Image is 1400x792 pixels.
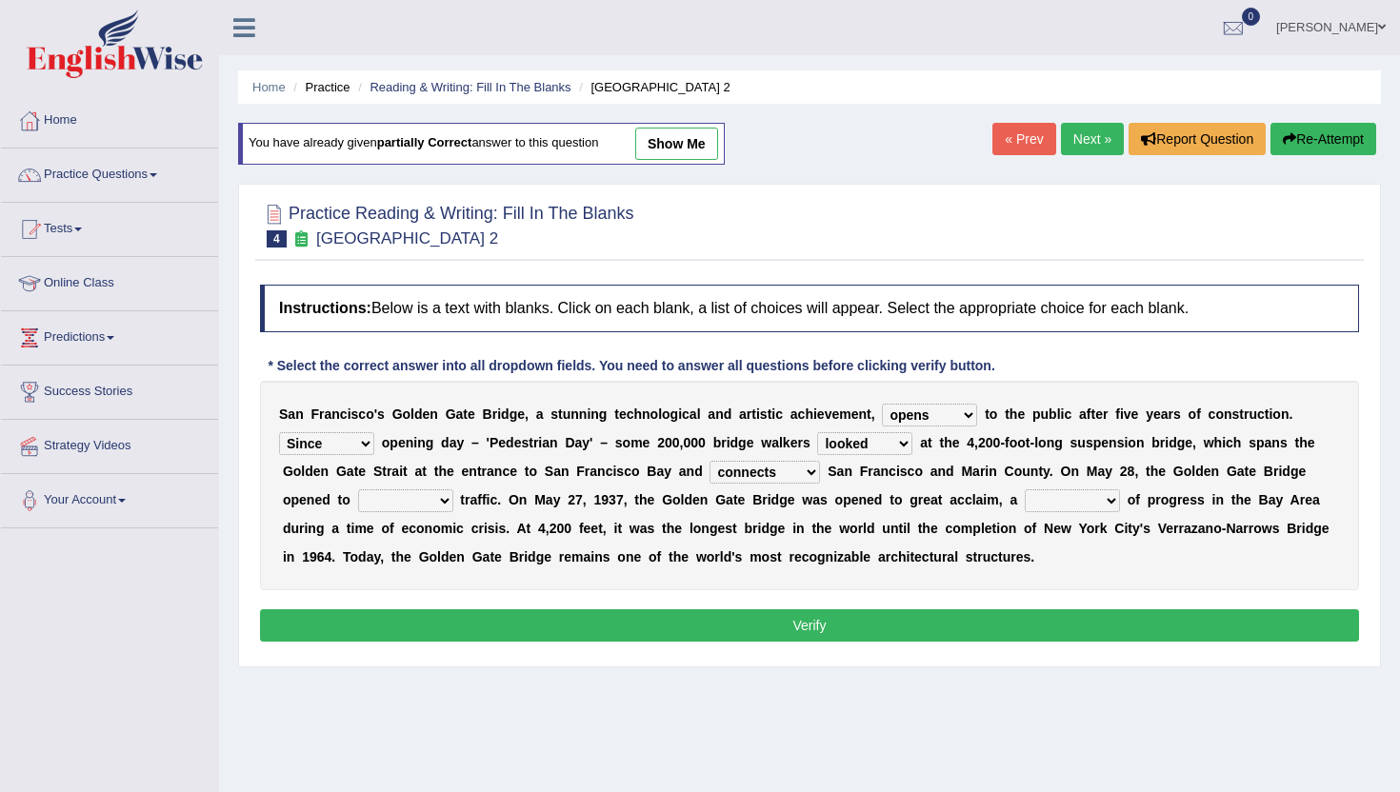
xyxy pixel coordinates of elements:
[1103,406,1108,422] b: r
[1146,406,1153,422] b: y
[967,435,974,450] b: 4
[1,420,218,467] a: Strategy Videos
[283,464,293,479] b: G
[487,435,490,450] b: '
[1064,406,1071,422] b: c
[630,435,642,450] b: m
[351,406,359,422] b: s
[288,406,295,422] b: a
[679,464,687,479] b: a
[920,435,928,450] b: a
[616,464,624,479] b: s
[1095,406,1103,422] b: e
[260,356,1003,376] div: * Select the correct answer into all dropdown fields. You need to answer all questions before cli...
[438,464,447,479] b: h
[1269,406,1272,422] b: i
[423,406,430,422] b: e
[1270,123,1376,155] button: Re-Attempt
[293,464,302,479] b: o
[471,435,479,450] b: –
[590,464,597,479] b: a
[860,464,869,479] b: F
[992,123,1055,155] a: « Prev
[944,435,952,450] b: h
[1295,435,1300,450] b: t
[1128,435,1136,450] b: o
[497,406,501,422] b: i
[871,406,875,422] b: ,
[747,435,754,450] b: e
[521,435,529,450] b: s
[672,435,680,450] b: 0
[1034,435,1038,450] b: l
[858,406,867,422] b: n
[514,435,522,450] b: e
[993,435,1001,450] b: 0
[398,435,406,450] b: e
[1169,406,1173,422] b: r
[1010,435,1018,450] b: o
[771,435,779,450] b: a
[358,464,366,479] b: e
[760,406,768,422] b: s
[576,464,585,479] b: F
[319,406,324,422] b: r
[1209,406,1216,422] b: c
[739,406,747,422] b: a
[574,78,730,96] li: [GEOGRAPHIC_DATA] 2
[1047,435,1055,450] b: n
[502,464,510,479] b: c
[721,435,726,450] b: r
[624,464,631,479] b: c
[1000,435,1005,450] b: -
[657,435,665,450] b: 2
[627,406,634,422] b: c
[469,464,477,479] b: n
[487,464,494,479] b: a
[1169,435,1177,450] b: d
[456,406,464,422] b: a
[482,464,487,479] b: r
[1,474,218,522] a: Your Account
[1,203,218,250] a: Tests
[447,464,454,479] b: e
[1005,406,1010,422] b: t
[501,406,510,422] b: d
[1093,435,1102,450] b: p
[828,464,836,479] b: S
[403,406,411,422] b: o
[647,464,656,479] b: B
[550,435,558,450] b: n
[665,435,672,450] b: 0
[301,464,305,479] b: l
[446,406,456,422] b: G
[1061,406,1065,422] b: i
[563,406,571,422] b: u
[305,464,313,479] b: d
[558,406,563,422] b: t
[358,406,366,422] b: c
[1299,435,1308,450] b: h
[708,406,715,422] b: a
[1120,406,1124,422] b: i
[1086,435,1093,450] b: s
[715,406,724,422] b: n
[1,257,218,305] a: Online Class
[790,435,798,450] b: e
[851,406,859,422] b: e
[873,464,881,479] b: a
[1265,435,1272,450] b: a
[656,464,664,479] b: a
[414,406,423,422] b: d
[635,128,718,160] a: show me
[738,435,747,450] b: g
[633,406,642,422] b: h
[354,464,359,479] b: t
[399,464,403,479] b: i
[553,464,561,479] b: a
[570,406,579,422] b: n
[1161,406,1169,422] b: a
[387,464,391,479] b: r
[392,406,403,422] b: G
[928,435,932,450] b: t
